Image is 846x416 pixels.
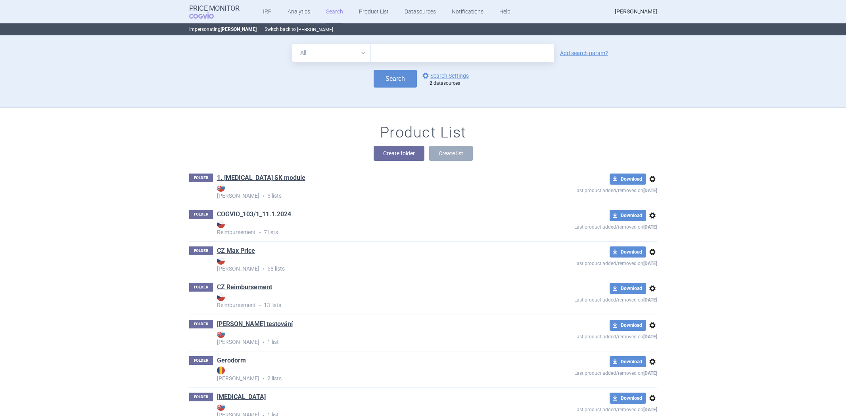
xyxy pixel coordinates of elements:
p: FOLDER [189,356,213,365]
button: Search [374,70,417,88]
p: FOLDER [189,393,213,401]
button: Download [610,356,646,367]
button: Download [610,210,646,221]
h1: Eli testování [217,320,293,330]
a: COGVIO_103/1_11.1.2024 [217,210,291,219]
img: CZ [217,257,225,265]
p: 1 list [217,330,517,346]
strong: Price Monitor [189,4,240,12]
p: Last product added/removed on [517,367,657,377]
img: RO [217,366,225,374]
i: • [259,338,267,346]
strong: [DATE] [643,224,657,230]
p: 13 lists [217,293,517,309]
strong: 2 [430,80,432,86]
i: • [256,302,264,310]
span: COGVIO [189,12,225,19]
img: SK [217,330,225,338]
strong: [DATE] [643,188,657,193]
a: Gerodorm [217,356,246,365]
h1: Gerodorm [217,356,246,366]
strong: [DATE] [643,334,657,340]
p: 7 lists [217,220,517,237]
a: [PERSON_NAME] testování [217,320,293,328]
button: Download [610,246,646,258]
i: • [259,265,267,273]
strong: [PERSON_NAME] [221,27,257,32]
button: Download [610,320,646,331]
strong: [PERSON_NAME] [217,257,517,272]
a: [MEDICAL_DATA] [217,393,266,401]
h1: Humira [217,393,266,403]
strong: [DATE] [643,297,657,303]
p: Last product added/removed on [517,258,657,267]
p: Last product added/removed on [517,185,657,195]
strong: Reimbursement [217,220,517,235]
p: 5 lists [217,184,517,200]
img: CZ [217,220,225,228]
i: • [259,192,267,200]
strong: [DATE] [643,407,657,412]
p: FOLDER [189,320,213,328]
button: Download [610,283,646,294]
a: CZ Max Price [217,246,255,255]
h1: CZ Max Price [217,246,255,257]
p: Last product added/removed on [517,404,657,414]
strong: [PERSON_NAME] [217,330,517,345]
p: Last product added/removed on [517,294,657,304]
i: • [256,229,264,237]
a: Price MonitorCOGVIO [189,4,240,19]
h1: CZ Reimbursement [217,283,272,293]
a: 1. [MEDICAL_DATA] SK module [217,174,305,182]
p: FOLDER [189,210,213,219]
h1: COGVIO_103/1_11.1.2024 [217,210,291,220]
strong: [PERSON_NAME] [217,184,517,199]
strong: [DATE] [643,370,657,376]
a: Add search param? [560,50,608,56]
div: datasources [430,80,473,87]
p: Impersonating Switch back to [189,23,657,35]
button: Download [610,174,646,185]
button: Download [610,393,646,404]
img: SK [217,184,225,192]
h1: Product List [380,124,466,142]
p: 68 lists [217,257,517,273]
p: FOLDER [189,283,213,292]
strong: Reimbursement [217,293,517,308]
p: 2 lists [217,366,517,383]
button: [PERSON_NAME] [297,27,333,33]
p: Last product added/removed on [517,331,657,341]
a: CZ Reimbursement [217,283,272,292]
i: • [259,375,267,383]
button: Create list [429,146,473,161]
strong: [PERSON_NAME] [217,366,517,382]
img: CZ [217,293,225,301]
p: Last product added/removed on [517,221,657,231]
strong: [DATE] [643,261,657,266]
h1: 1. Humira SK module [217,174,305,184]
img: SK [217,403,225,411]
p: FOLDER [189,174,213,182]
button: Create folder [374,146,424,161]
p: FOLDER [189,246,213,255]
a: Search Settings [421,71,469,80]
